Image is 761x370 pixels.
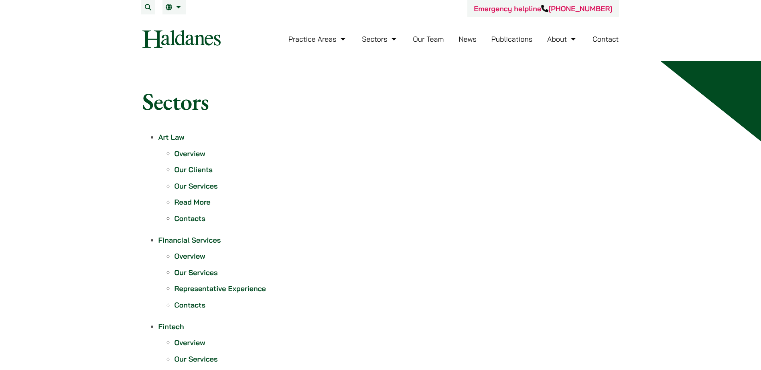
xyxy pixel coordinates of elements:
[175,251,205,261] a: Overview
[175,338,205,347] a: Overview
[166,4,183,10] a: EN
[142,30,221,48] img: Logo of Haldanes
[175,300,205,310] a: Contacts
[158,322,184,331] a: Fintech
[593,34,619,44] a: Contact
[491,34,533,44] a: Publications
[158,235,221,245] a: Financial Services
[175,214,205,223] a: Contacts
[175,181,218,191] a: Our Services
[413,34,444,44] a: Our Team
[175,165,213,174] a: Our Clients
[175,284,266,293] a: Representative Experience
[175,354,218,364] a: Our Services
[175,268,218,277] a: Our Services
[142,87,619,116] h1: Sectors
[362,34,398,44] a: Sectors
[158,133,185,142] a: Art Law
[175,197,211,207] a: Read More
[175,149,205,158] a: Overview
[288,34,347,44] a: Practice Areas
[547,34,578,44] a: About
[459,34,477,44] a: News
[474,4,612,13] a: Emergency helpline[PHONE_NUMBER]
